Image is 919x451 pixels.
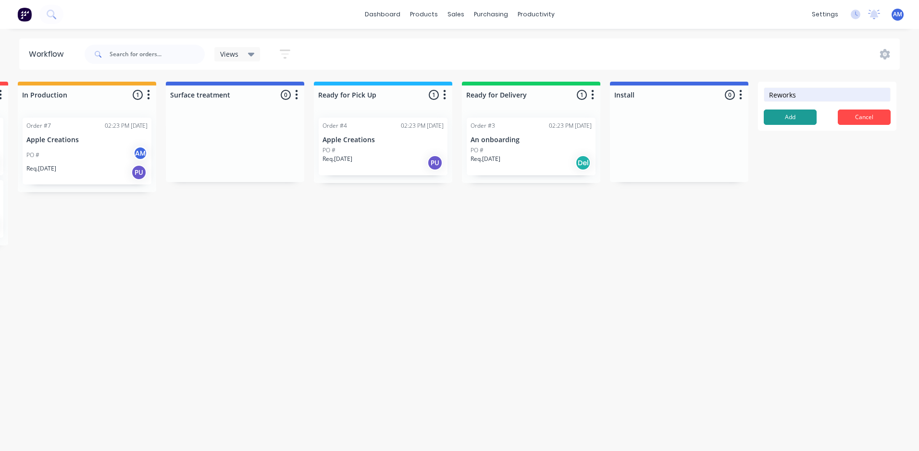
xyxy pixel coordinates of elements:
div: AM [133,146,148,160]
div: products [405,7,443,22]
div: Del [575,155,591,171]
p: Apple Creations [26,136,148,144]
div: sales [443,7,469,22]
p: Req. [DATE] [323,155,352,163]
p: Req. [DATE] [471,155,500,163]
div: Order #7 [26,122,51,130]
span: AM [893,10,902,19]
p: PO # [26,151,39,159]
a: dashboard [360,7,405,22]
div: Order #3 [471,122,495,130]
div: Workflow [29,49,68,60]
div: PU [131,165,147,180]
span: Views [220,49,238,59]
div: Order #302:23 PM [DATE]An onboardingPO #Req.[DATE]Del [467,118,596,175]
div: Order #402:23 PM [DATE]Apple CreationsPO #Req.[DATE]PU [319,118,447,175]
div: PU [427,155,443,171]
div: settings [807,7,843,22]
p: Apple Creations [323,136,444,144]
div: 02:23 PM [DATE] [105,122,148,130]
p: An onboarding [471,136,592,144]
div: productivity [513,7,559,22]
div: Order #4 [323,122,347,130]
p: Req. [DATE] [26,164,56,173]
img: Factory [17,7,32,22]
input: Enter column name… [764,87,891,102]
div: purchasing [469,7,513,22]
button: Add [764,110,817,125]
input: Search for orders... [110,45,205,64]
div: Order #702:23 PM [DATE]Apple CreationsPO #AMReq.[DATE]PU [23,118,151,184]
div: 02:23 PM [DATE] [401,122,444,130]
p: PO # [323,146,335,155]
p: PO # [471,146,484,155]
div: 02:23 PM [DATE] [549,122,592,130]
button: Cancel [838,110,891,125]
